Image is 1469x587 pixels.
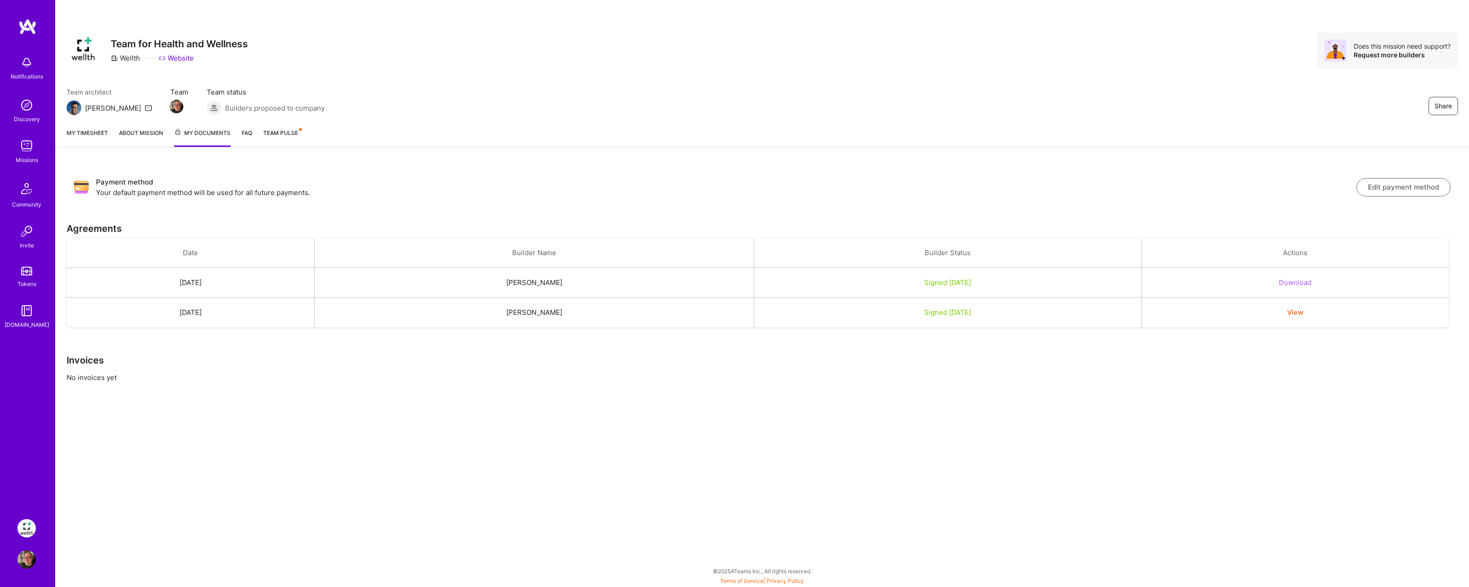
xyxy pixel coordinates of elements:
img: discovery [17,96,36,114]
img: Invite [17,222,36,240]
td: [DATE] [67,268,315,298]
img: bell [17,53,36,72]
img: guide book [17,302,36,320]
div: Wellth [111,53,140,63]
p: Your default payment method will be used for all future payments. [96,188,1356,197]
button: Edit payment method [1356,178,1451,196]
img: Avatar [1324,39,1346,61]
span: Builders proposed to company [225,103,325,113]
img: logo [18,18,37,35]
i: icon Mail [145,104,152,112]
img: Builders proposed to company [207,101,221,115]
td: [DATE] [67,298,315,328]
img: User Avatar [17,550,36,569]
img: Company Logo [67,32,100,65]
span: Team status [207,87,325,97]
th: Builder Status [754,238,1142,268]
div: Request more builders [1354,50,1451,59]
div: Does this mission need support? [1354,42,1451,50]
a: Privacy Policy [767,577,804,584]
button: Download [1279,278,1311,287]
div: Invite [20,240,34,250]
h3: Invoices [67,355,1458,366]
div: Tokens [17,279,36,289]
img: Wellth: Team for Health and Wellness [17,519,36,537]
div: Community [12,200,41,209]
span: Team architect [67,87,152,97]
th: Date [67,238,315,268]
td: [PERSON_NAME] [315,268,754,298]
div: [DOMAIN_NAME] [5,320,49,330]
span: Team [170,87,188,97]
img: Community [16,178,38,200]
img: tokens [21,267,32,275]
div: Signed [DATE] [765,307,1131,317]
div: Signed [DATE] [765,278,1131,287]
h3: Payment method [96,177,1356,188]
a: Website [158,53,194,63]
div: Discovery [14,114,40,124]
i: icon CompanyGray [111,55,118,62]
img: Payment method [74,180,89,195]
p: No invoices yet [67,373,1458,382]
a: Terms of Service [720,577,763,584]
div: © 2025 ATeams Inc., All rights reserved. [55,559,1469,582]
th: Builder Name [315,238,754,268]
img: Team Member Avatar [169,100,183,113]
a: Team Member Avatar [170,99,182,114]
h3: Team for Health and Wellness [111,38,248,50]
span: | [720,577,804,584]
a: About Mission [119,128,163,147]
span: Team Pulse [263,129,298,136]
div: Missions [16,155,38,165]
a: Wellth: Team for Health and Wellness [15,519,38,537]
a: User Avatar [15,550,38,569]
th: Actions [1142,238,1449,268]
td: [PERSON_NAME] [315,298,754,328]
a: FAQ [242,128,252,147]
button: View [1287,307,1303,317]
div: [PERSON_NAME] [85,103,141,113]
img: Team Architect [67,101,81,115]
div: Notifications [11,72,43,81]
img: teamwork [17,137,36,155]
a: My timesheet [67,128,108,147]
span: Share [1435,101,1452,111]
a: Team Pulse [263,128,301,147]
a: My Documents [174,128,231,147]
span: My Documents [174,128,231,138]
h3: Agreements [67,223,1458,234]
button: Share [1429,97,1458,115]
